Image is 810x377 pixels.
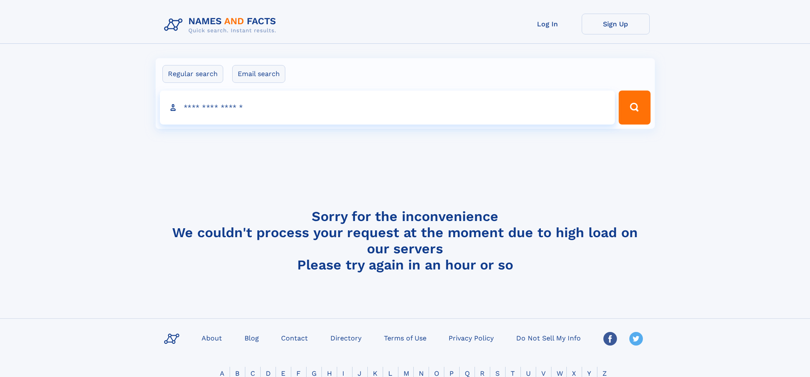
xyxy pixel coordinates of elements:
a: Contact [278,332,311,344]
a: Directory [327,332,365,344]
a: Terms of Use [381,332,430,344]
h4: Sorry for the inconvenience We couldn't process your request at the moment due to high load on ou... [161,208,650,273]
img: Logo Names and Facts [161,14,283,37]
a: Log In [514,14,582,34]
a: Sign Up [582,14,650,34]
a: Blog [241,332,262,344]
a: About [198,332,225,344]
a: Privacy Policy [445,332,497,344]
input: search input [160,91,615,125]
button: Search Button [619,91,650,125]
img: Twitter [629,332,643,346]
label: Email search [232,65,285,83]
label: Regular search [162,65,223,83]
a: Do Not Sell My Info [513,332,584,344]
img: Facebook [603,332,617,346]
